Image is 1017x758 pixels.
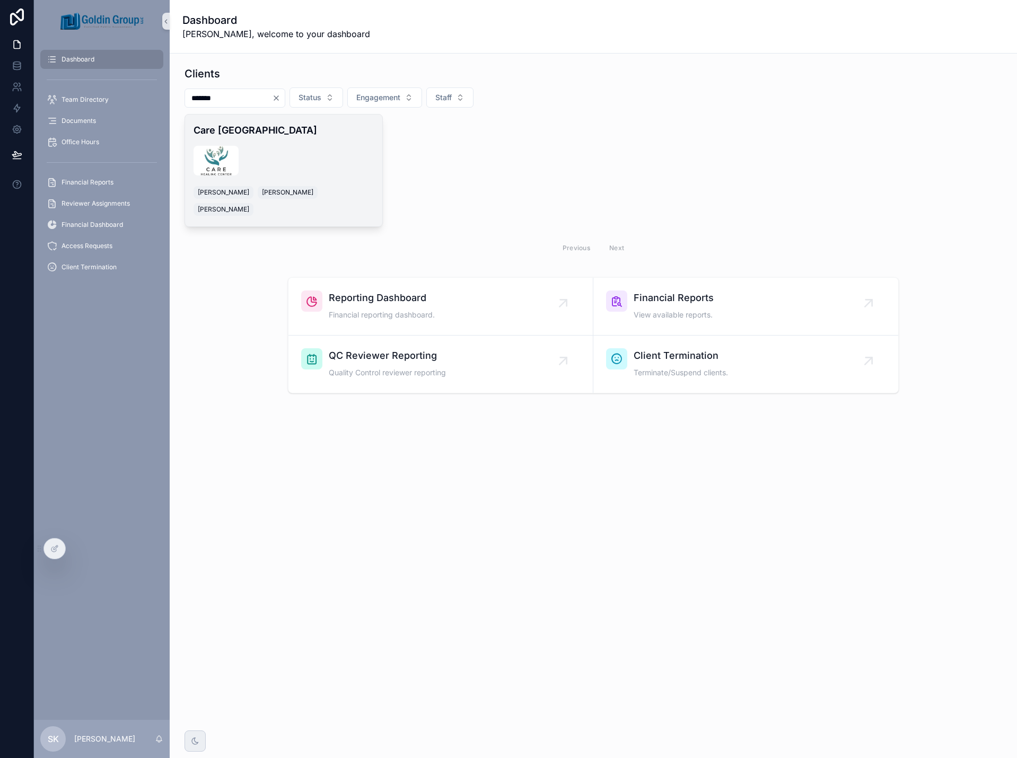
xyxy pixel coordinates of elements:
[634,348,728,363] span: Client Termination
[40,111,163,130] a: Documents
[185,114,383,227] a: Care [GEOGRAPHIC_DATA]logo.jpg[PERSON_NAME][PERSON_NAME][PERSON_NAME]
[40,258,163,277] a: Client Termination
[299,92,321,103] span: Status
[182,13,370,28] h1: Dashboard
[62,95,109,104] span: Team Directory
[634,310,714,320] span: View available reports.
[634,290,714,305] span: Financial Reports
[62,242,112,250] span: Access Requests
[329,310,435,320] span: Financial reporting dashboard.
[634,367,728,378] span: Terminate/Suspend clients.
[40,173,163,192] a: Financial Reports
[48,733,59,745] span: SK
[347,87,422,108] button: Select Button
[329,348,446,363] span: QC Reviewer Reporting
[426,87,474,108] button: Select Button
[62,178,113,187] span: Financial Reports
[60,13,143,30] img: App logo
[262,188,313,197] span: [PERSON_NAME]
[198,205,249,214] span: [PERSON_NAME]
[288,336,593,393] a: QC Reviewer ReportingQuality Control reviewer reporting
[185,66,220,81] h1: Clients
[40,194,163,213] a: Reviewer Assignments
[40,50,163,69] a: Dashboard
[34,42,170,290] div: scrollable content
[40,215,163,234] a: Financial Dashboard
[198,188,249,197] span: [PERSON_NAME]
[74,734,135,744] p: [PERSON_NAME]
[329,367,446,378] span: Quality Control reviewer reporting
[272,94,285,102] button: Clear
[593,336,898,393] a: Client TerminationTerminate/Suspend clients.
[62,55,94,64] span: Dashboard
[288,278,593,336] a: Reporting DashboardFinancial reporting dashboard.
[62,221,123,229] span: Financial Dashboard
[40,90,163,109] a: Team Directory
[62,199,130,208] span: Reviewer Assignments
[40,133,163,152] a: Office Hours
[356,92,400,103] span: Engagement
[62,117,96,125] span: Documents
[593,278,898,336] a: Financial ReportsView available reports.
[62,263,117,271] span: Client Termination
[435,92,452,103] span: Staff
[182,28,370,40] span: [PERSON_NAME], welcome to your dashboard
[62,138,99,146] span: Office Hours
[290,87,343,108] button: Select Button
[194,146,239,175] img: logo.jpg
[194,123,374,137] h4: Care [GEOGRAPHIC_DATA]
[329,290,435,305] span: Reporting Dashboard
[40,236,163,255] a: Access Requests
